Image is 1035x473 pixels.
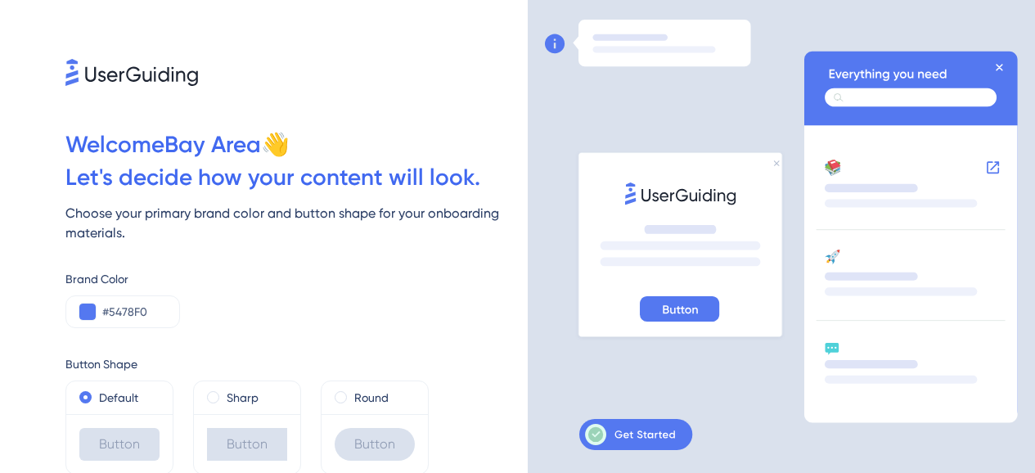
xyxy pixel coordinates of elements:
[65,161,528,194] div: Let ' s decide how your content will look.
[65,354,528,374] div: Button Shape
[354,388,389,408] label: Round
[207,428,287,461] div: Button
[99,388,138,408] label: Default
[227,388,259,408] label: Sharp
[65,128,528,161] div: Welcome Bay Area 👋
[65,269,528,289] div: Brand Color
[335,428,415,461] div: Button
[79,428,160,461] div: Button
[65,204,528,243] div: Choose your primary brand color and button shape for your onboarding materials.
